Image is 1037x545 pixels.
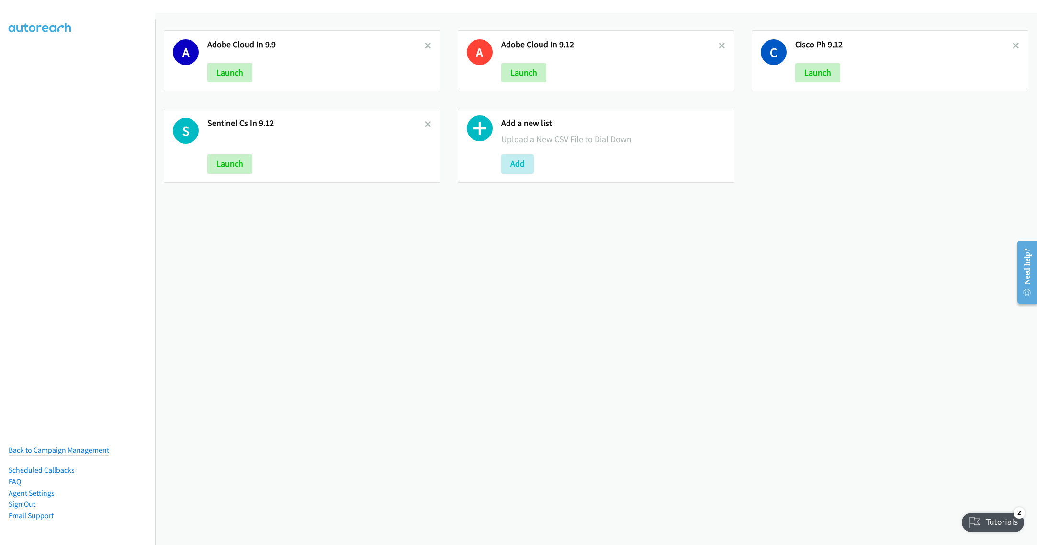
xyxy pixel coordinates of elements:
[956,503,1030,538] iframe: Checklist
[795,63,840,82] button: Launch
[795,39,1013,50] h2: Cisco Ph 9.12
[9,511,54,520] a: Email Support
[501,63,546,82] button: Launch
[501,133,725,146] p: Upload a New CSV File to Dial Down
[9,466,75,475] a: Scheduled Callbacks
[9,500,35,509] a: Sign Out
[173,118,199,144] h1: S
[207,63,252,82] button: Launch
[1010,234,1037,310] iframe: Resource Center
[173,39,199,65] h1: A
[467,39,493,65] h1: A
[501,118,725,129] h2: Add a new list
[9,477,21,486] a: FAQ
[207,118,425,129] h2: Sentinel Cs In 9.12
[207,154,252,173] button: Launch
[9,445,109,454] a: Back to Campaign Management
[207,39,425,50] h2: Adobe Cloud In 9.9
[501,154,534,173] button: Add
[761,39,787,65] h1: C
[9,488,55,498] a: Agent Settings
[501,39,719,50] h2: Adobe Cloud In 9.12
